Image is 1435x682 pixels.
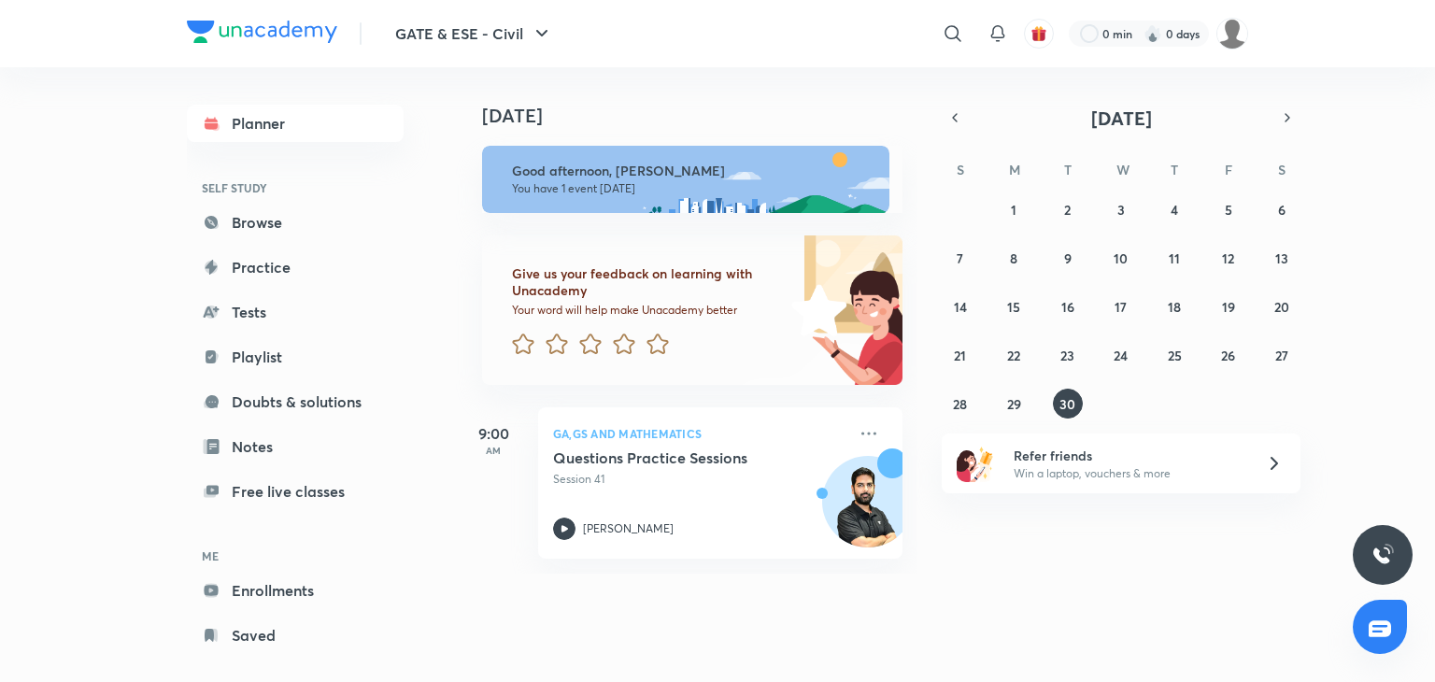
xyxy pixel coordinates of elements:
h5: Questions Practice Sessions [553,448,786,467]
img: ttu [1371,544,1394,566]
a: Planner [187,105,404,142]
h6: Good afternoon, [PERSON_NAME] [512,163,873,179]
abbr: Wednesday [1116,161,1130,178]
button: September 9, 2025 [1053,243,1083,273]
abbr: September 20, 2025 [1274,298,1289,316]
abbr: September 24, 2025 [1114,347,1128,364]
img: feedback_image [728,235,902,385]
button: September 30, 2025 [1053,389,1083,419]
button: September 14, 2025 [945,291,975,321]
button: September 27, 2025 [1267,340,1297,370]
button: GATE & ESE - Civil [384,15,564,52]
h6: ME [187,540,404,572]
a: Practice [187,249,404,286]
button: September 20, 2025 [1267,291,1297,321]
img: siddhardha NITW [1216,18,1248,50]
p: You have 1 event [DATE] [512,181,873,196]
abbr: September 27, 2025 [1275,347,1288,364]
abbr: September 7, 2025 [957,249,963,267]
abbr: September 11, 2025 [1169,249,1180,267]
a: Doubts & solutions [187,383,404,420]
abbr: September 17, 2025 [1115,298,1127,316]
button: [DATE] [968,105,1274,131]
abbr: September 22, 2025 [1007,347,1020,364]
a: Playlist [187,338,404,376]
button: September 2, 2025 [1053,194,1083,224]
abbr: Tuesday [1064,161,1072,178]
abbr: September 2, 2025 [1064,201,1071,219]
abbr: September 4, 2025 [1171,201,1178,219]
button: September 16, 2025 [1053,291,1083,321]
p: GA,GS and Mathematics [553,422,846,445]
img: Company Logo [187,21,337,43]
abbr: Sunday [957,161,964,178]
img: avatar [1030,25,1047,42]
abbr: September 21, 2025 [954,347,966,364]
p: AM [456,445,531,456]
abbr: September 6, 2025 [1278,201,1286,219]
abbr: September 28, 2025 [953,395,967,413]
button: September 19, 2025 [1214,291,1243,321]
abbr: September 18, 2025 [1168,298,1181,316]
abbr: September 13, 2025 [1275,249,1288,267]
p: [PERSON_NAME] [583,520,674,537]
abbr: September 23, 2025 [1060,347,1074,364]
abbr: September 25, 2025 [1168,347,1182,364]
button: September 13, 2025 [1267,243,1297,273]
abbr: September 1, 2025 [1011,201,1016,219]
abbr: September 30, 2025 [1059,395,1075,413]
abbr: September 26, 2025 [1221,347,1235,364]
button: avatar [1024,19,1054,49]
a: Enrollments [187,572,404,609]
button: September 7, 2025 [945,243,975,273]
a: Tests [187,293,404,331]
button: September 17, 2025 [1106,291,1136,321]
button: September 22, 2025 [999,340,1029,370]
button: September 8, 2025 [999,243,1029,273]
button: September 21, 2025 [945,340,975,370]
button: September 11, 2025 [1159,243,1189,273]
button: September 28, 2025 [945,389,975,419]
img: streak [1144,24,1162,43]
a: Browse [187,204,404,241]
abbr: Monday [1009,161,1020,178]
img: referral [957,445,994,482]
span: [DATE] [1091,106,1152,131]
img: afternoon [482,146,889,213]
a: Company Logo [187,21,337,48]
p: Your word will help make Unacademy better [512,303,785,318]
button: September 25, 2025 [1159,340,1189,370]
button: September 15, 2025 [999,291,1029,321]
button: September 5, 2025 [1214,194,1243,224]
abbr: September 5, 2025 [1225,201,1232,219]
p: Session 41 [553,471,846,488]
h6: Refer friends [1014,446,1243,465]
p: Win a laptop, vouchers & more [1014,465,1243,482]
h6: Give us your feedback on learning with Unacademy [512,265,785,299]
h5: 9:00 [456,422,531,445]
abbr: September 10, 2025 [1114,249,1128,267]
a: Notes [187,428,404,465]
button: September 1, 2025 [999,194,1029,224]
a: Saved [187,617,404,654]
button: September 26, 2025 [1214,340,1243,370]
abbr: September 16, 2025 [1061,298,1074,316]
h4: [DATE] [482,105,921,127]
img: Avatar [823,466,913,556]
button: September 10, 2025 [1106,243,1136,273]
abbr: September 8, 2025 [1010,249,1017,267]
abbr: September 3, 2025 [1117,201,1125,219]
button: September 3, 2025 [1106,194,1136,224]
button: September 6, 2025 [1267,194,1297,224]
abbr: September 15, 2025 [1007,298,1020,316]
abbr: Saturday [1278,161,1286,178]
abbr: September 14, 2025 [954,298,967,316]
abbr: September 9, 2025 [1064,249,1072,267]
h6: SELF STUDY [187,172,404,204]
button: September 18, 2025 [1159,291,1189,321]
button: September 23, 2025 [1053,340,1083,370]
abbr: September 12, 2025 [1222,249,1234,267]
button: September 12, 2025 [1214,243,1243,273]
button: September 24, 2025 [1106,340,1136,370]
a: Free live classes [187,473,404,510]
